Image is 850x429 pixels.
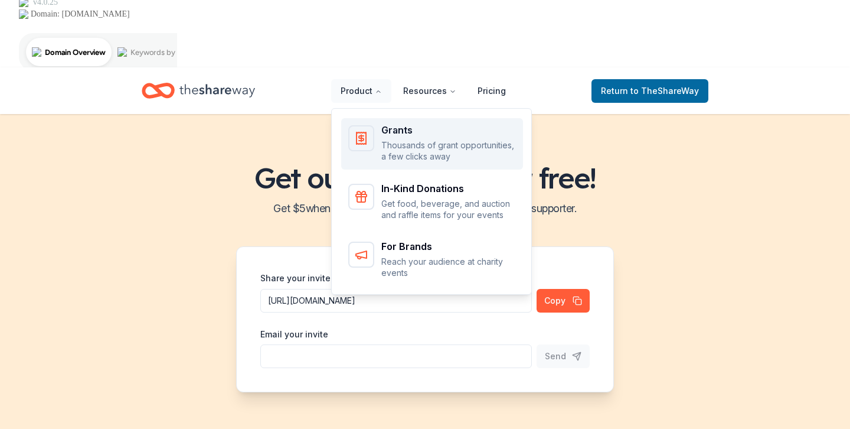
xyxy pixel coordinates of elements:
nav: Main [331,77,515,105]
div: Domain: [DOMAIN_NAME] [31,31,130,40]
p: Get food, beverage, and auction and raffle items for your events [381,198,516,221]
a: In-Kind DonationsGet food, beverage, and auction and raffle items for your events [341,177,523,228]
label: Email your invite [260,329,328,340]
h2: Get $ 5 when a friend signs up, $ 25 when they become a supporter. [14,199,836,218]
a: For BrandsReach your audience at charity events [341,235,523,286]
button: Copy [537,289,590,313]
button: Product [331,79,391,103]
div: Domain Overview [45,70,106,77]
h1: Get our paid plans for free! [14,161,836,194]
div: In-Kind Donations [381,184,516,193]
img: website_grey.svg [19,31,28,40]
img: logo_orange.svg [19,19,28,28]
div: Grants [381,125,516,135]
p: Thousands of grant opportunities, a few clicks away [381,139,516,162]
a: GrantsThousands of grant opportunities, a few clicks away [341,118,523,170]
a: Pricing [468,79,515,103]
span: to TheShareWay [630,86,699,96]
div: Product [332,109,532,295]
p: Reach your audience at charity events [381,256,516,279]
span: Return [601,84,699,98]
div: Keywords by Traffic [130,70,199,77]
img: tab_keywords_by_traffic_grey.svg [117,69,127,78]
div: For Brands [381,242,516,251]
img: tab_domain_overview_orange.svg [32,69,41,78]
div: v 4.0.25 [33,19,58,28]
label: Share your invite link [260,272,348,284]
button: Resources [394,79,466,103]
a: Home [142,77,255,105]
a: Returnto TheShareWay [591,79,708,103]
